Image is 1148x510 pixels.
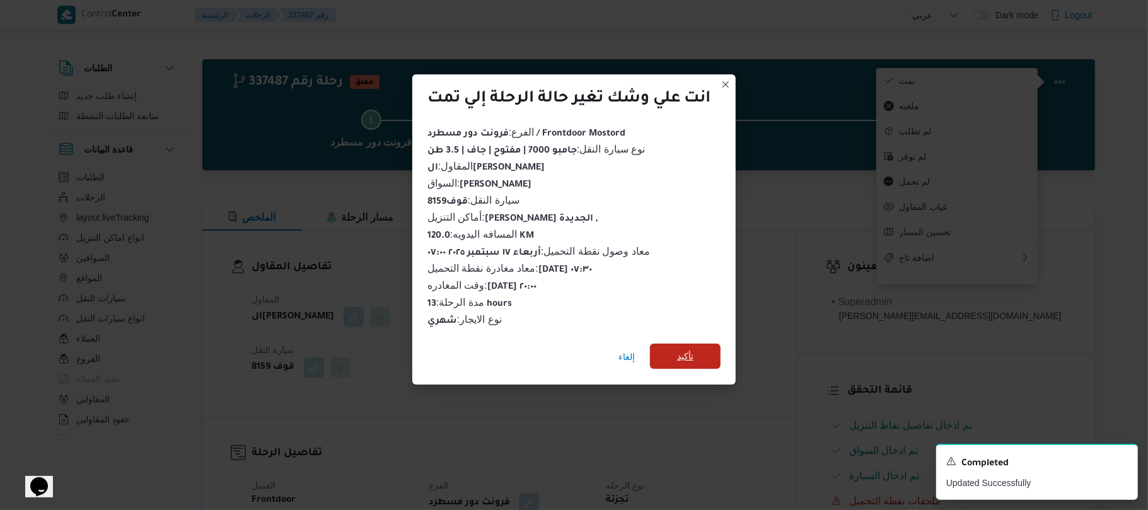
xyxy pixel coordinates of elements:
div: انت علي وشك تغير حالة الرحلة إلي تمت [427,90,710,110]
iframe: chat widget [13,460,53,497]
span: تأكيد [677,349,693,364]
b: [DATE] ٠٧:٣٠ [538,265,592,275]
b: جامبو 7000 | مفتوح | جاف | 3.5 طن [427,146,577,156]
span: الفرع : [427,127,625,137]
button: تأكيد [650,344,721,369]
span: نوع سيارة النقل : [427,144,645,154]
b: [PERSON_NAME] [460,180,531,190]
span: نوع الايجار : [427,314,502,325]
button: Closes this modal window [718,77,733,92]
span: إلغاء [618,349,635,364]
span: السواق : [427,178,531,188]
b: 120.0 KM [427,231,534,241]
p: Updated Successfully [946,477,1128,490]
span: وقت المغادره : [427,280,536,291]
span: مدة الرحلة : [427,297,512,308]
b: أربعاء ١٧ سبتمبر ٢٠٢٥ ٠٧:٠٠ [427,248,541,258]
b: 13 hours [427,299,512,310]
span: المقاول : [427,161,545,171]
span: معاد وصول نقطة التحميل : [427,246,650,257]
span: معاد مغادرة نقطة التحميل : [427,263,592,274]
b: شهري [427,316,457,327]
button: إلغاء [613,344,640,369]
div: Notification [946,455,1128,472]
span: المسافه اليدويه : [427,229,534,240]
b: [PERSON_NAME] الجديدة , [485,214,598,224]
span: سيارة النقل : [427,195,519,206]
b: [DATE] ٢٠:٠٠ [487,282,536,293]
span: Completed [961,456,1009,472]
b: ال[PERSON_NAME] [427,163,545,173]
span: أماكن التنزيل : [427,212,598,223]
b: قوف8159 [427,197,468,207]
b: فرونت دور مسطرد / Frontdoor Mostord [427,129,625,139]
